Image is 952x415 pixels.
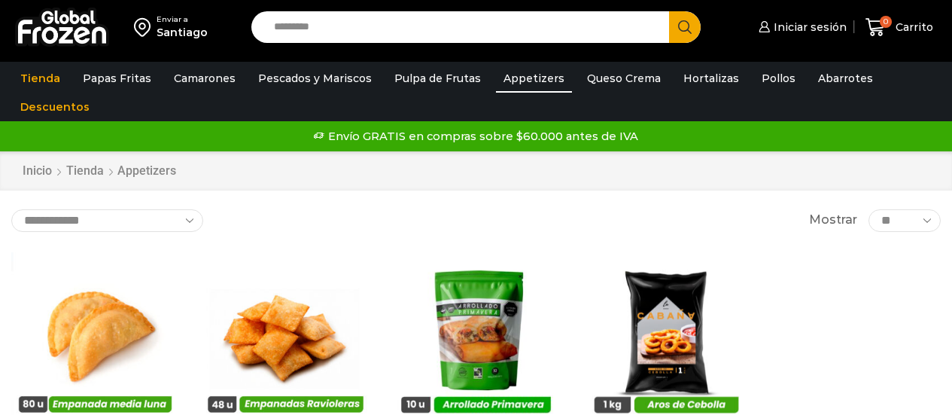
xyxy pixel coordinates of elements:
button: Search button [669,11,701,43]
span: Carrito [892,20,933,35]
span: Iniciar sesión [770,20,847,35]
a: Queso Crema [579,64,668,93]
a: Hortalizas [676,64,747,93]
a: Inicio [22,163,53,180]
a: Abarrotes [811,64,881,93]
div: Enviar a [157,14,208,25]
a: Tienda [13,64,68,93]
div: Santiago [157,25,208,40]
img: address-field-icon.svg [134,14,157,40]
a: Pollos [754,64,803,93]
a: Descuentos [13,93,97,121]
span: 0 [880,16,892,28]
span: Mostrar [809,212,857,229]
a: Iniciar sesión [755,12,847,42]
nav: Breadcrumb [22,163,176,180]
a: Tienda [65,163,105,180]
a: Appetizers [496,64,572,93]
select: Pedido de la tienda [11,209,203,232]
a: Pulpa de Frutas [387,64,488,93]
a: Papas Fritas [75,64,159,93]
a: 0 Carrito [862,10,937,45]
a: Pescados y Mariscos [251,64,379,93]
h1: Appetizers [117,163,176,178]
a: Camarones [166,64,243,93]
